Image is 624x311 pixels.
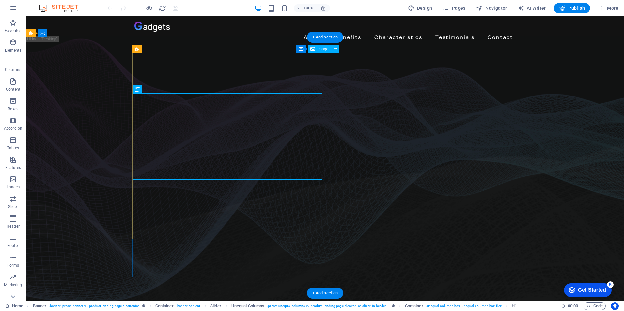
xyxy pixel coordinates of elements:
[7,243,19,248] p: Footer
[7,185,20,190] p: Images
[426,302,502,310] span: . unequal-columns-box .unequal-columns-box-flex
[611,302,619,310] button: Usercentrics
[443,5,465,11] span: Pages
[5,3,53,17] div: Get Started 5 items remaining, 0% complete
[38,4,86,12] img: Editor Logo
[33,302,517,310] nav: breadcrumb
[7,145,19,151] p: Tables
[49,302,139,310] span: . banner .preset-banner-v3-product-landing-page-electronics
[320,5,326,11] i: On resize automatically adjust zoom level to fit chosen device.
[518,5,546,11] span: AI Writer
[294,4,317,12] button: 100%
[476,5,507,11] span: Navigator
[554,3,590,13] button: Publish
[87,0,89,7] div: Close tooltip
[440,3,468,13] button: Pages
[561,302,578,310] h6: Session time
[515,3,549,13] button: AI Writer
[584,302,606,310] button: Code
[5,165,21,170] p: Features
[19,7,47,13] div: Get Started
[155,302,174,310] span: Click to select. Double-click to edit
[48,1,55,8] div: 5
[4,126,22,131] p: Accordion
[318,47,328,51] span: Image
[6,87,20,92] p: Content
[405,3,435,13] div: Design (Ctrl+Alt+Y)
[5,28,21,33] p: Favorites
[7,263,19,268] p: Forms
[598,5,618,11] span: More
[8,5,64,10] strong: WYSIWYG Website Editor
[307,288,343,299] div: + Add section
[474,3,510,13] button: Navigator
[231,302,264,310] span: Click to select. Double-click to edit
[559,5,585,11] span: Publish
[158,4,166,12] button: reload
[512,302,517,310] span: Click to select. Double-click to edit
[87,1,89,7] a: ×
[72,38,89,48] a: Next
[392,304,395,308] i: This element is a customizable preset
[210,302,221,310] span: Click to select. Double-click to edit
[4,282,22,288] p: Marketing
[304,4,314,12] h6: 100%
[595,3,621,13] button: More
[159,5,166,12] i: Reload page
[408,5,432,11] span: Design
[8,15,89,37] p: Simply drag and drop elements into the editor. Double-click elements to edit or right-click for m...
[267,302,389,310] span: . preset-unequal-columns-v2-product-landing-page-electronics-slider-in-header-1
[33,302,47,310] span: Click to select. Double-click to edit
[8,106,19,111] p: Boxes
[7,224,20,229] p: Header
[5,48,22,53] p: Elements
[586,302,603,310] span: Code
[8,204,18,209] p: Slider
[5,302,23,310] a: Click to cancel selection. Double-click to open Pages
[568,302,578,310] span: 00 00
[307,32,343,43] div: + Add section
[405,3,435,13] button: Design
[176,302,200,310] span: . banner-content
[405,302,423,310] span: Click to select. Double-click to edit
[5,67,21,72] p: Columns
[572,304,573,308] span: :
[142,304,145,308] i: This element is a customizable preset
[145,4,153,12] button: Click here to leave preview mode and continue editing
